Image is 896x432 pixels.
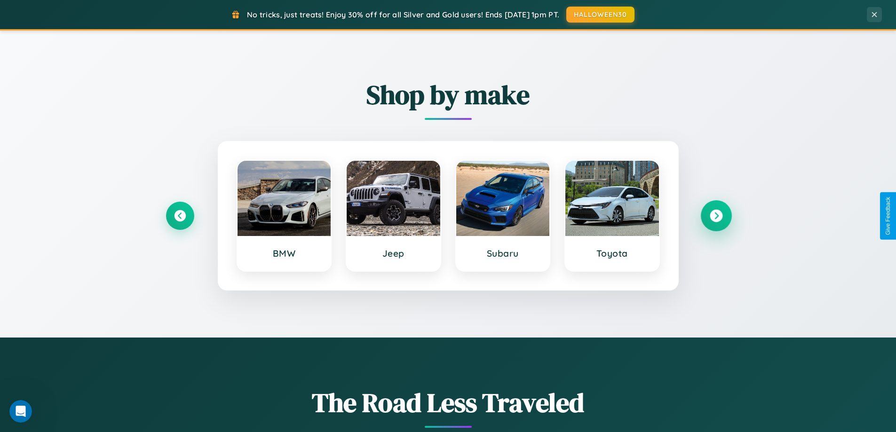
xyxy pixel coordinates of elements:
iframe: Intercom live chat [9,400,32,423]
button: HALLOWEEN30 [566,7,634,23]
h3: Subaru [466,248,540,259]
h3: Toyota [575,248,650,259]
h3: BMW [247,248,322,259]
h3: Jeep [356,248,431,259]
h1: The Road Less Traveled [166,385,730,421]
h2: Shop by make [166,77,730,113]
div: Give Feedback [885,197,891,235]
span: No tricks, just treats! Enjoy 30% off for all Silver and Gold users! Ends [DATE] 1pm PT. [247,10,559,19]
